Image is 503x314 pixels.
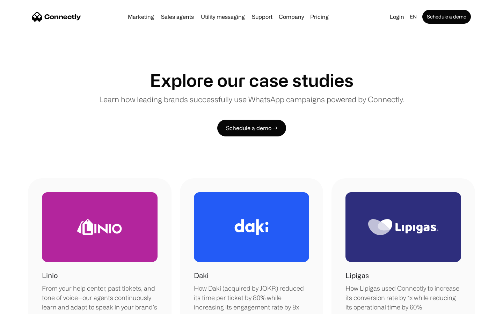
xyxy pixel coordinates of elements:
[14,302,42,312] ul: Language list
[42,270,58,281] h1: Linio
[279,12,304,22] div: Company
[410,12,417,22] div: en
[217,120,286,136] a: Schedule a demo →
[158,14,197,20] a: Sales agents
[77,219,122,235] img: Linio Logo
[307,14,331,20] a: Pricing
[7,301,42,312] aside: Language selected: English
[422,10,471,24] a: Schedule a demo
[150,70,353,91] h1: Explore our case studies
[99,94,404,105] p: Learn how leading brands successfully use WhatsApp campaigns powered by Connectly.
[249,14,275,20] a: Support
[345,270,369,281] h1: Lipigas
[387,12,407,22] a: Login
[198,14,248,20] a: Utility messaging
[345,284,461,312] div: How Lipigas used Connectly to increase its conversion rate by 1x while reducing its operational t...
[234,219,269,235] img: Daki Logo
[125,14,157,20] a: Marketing
[194,270,209,281] h1: Daki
